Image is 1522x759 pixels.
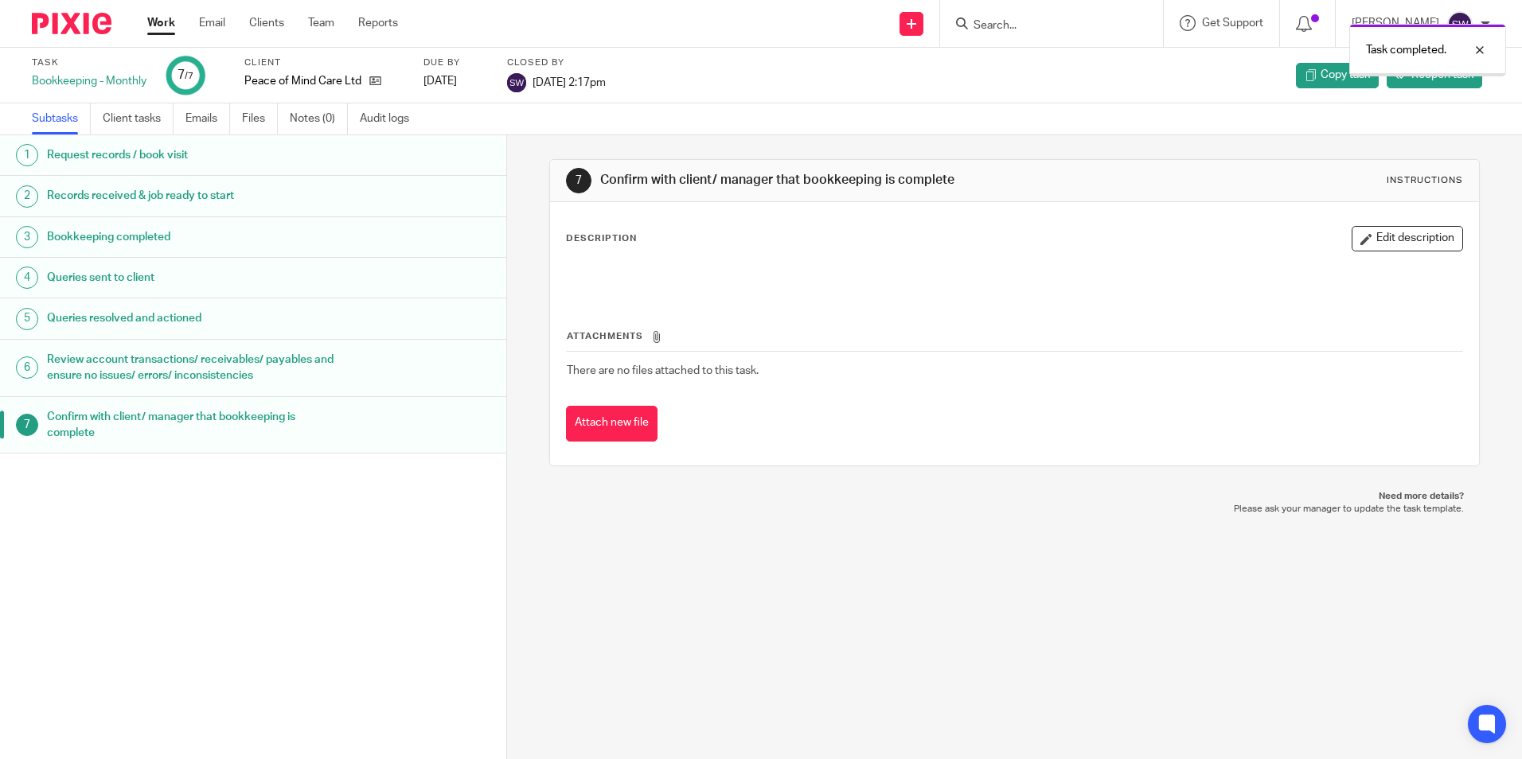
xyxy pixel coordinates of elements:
h1: Review account transactions/ receivables/ payables and ensure no issues/ errors/ inconsistencies [47,348,343,388]
label: Due by [423,56,487,69]
button: Attach new file [566,406,658,442]
p: Need more details? [565,490,1463,503]
div: 4 [16,267,38,289]
span: Attachments [567,332,643,341]
a: Audit logs [360,103,421,134]
div: Instructions [1387,174,1463,187]
p: Peace of Mind Care Ltd [244,73,361,89]
h1: Confirm with client/ manager that bookkeeping is complete [600,172,1048,189]
p: Please ask your manager to update the task template. [565,503,1463,516]
div: 3 [16,226,38,248]
a: Subtasks [32,103,91,134]
button: Edit description [1352,226,1463,251]
div: 7 [16,414,38,436]
a: Team [308,15,334,31]
div: 6 [16,356,38,379]
div: Bookkeeping - Monthly [32,73,146,89]
a: Notes (0) [290,103,348,134]
a: Email [199,15,225,31]
h1: Confirm with client/ manager that bookkeeping is complete [47,405,343,446]
img: svg%3E [507,73,526,92]
a: Emails [185,103,230,134]
span: [DATE] 2:17pm [533,76,606,88]
a: Client tasks [103,103,174,134]
h1: Records received & job ready to start [47,184,343,208]
div: 5 [16,308,38,330]
div: 7 [178,66,193,84]
a: Work [147,15,175,31]
div: [DATE] [423,73,487,89]
div: 1 [16,144,38,166]
label: Closed by [507,56,606,69]
div: 7 [566,168,591,193]
a: Clients [249,15,284,31]
h1: Queries resolved and actioned [47,306,343,330]
p: Description [566,232,637,245]
label: Task [32,56,146,69]
small: /7 [185,72,193,80]
img: Pixie [32,13,111,34]
label: Client [244,56,404,69]
p: Task completed. [1366,42,1446,58]
a: Files [242,103,278,134]
a: Reports [358,15,398,31]
h1: Request records / book visit [47,143,343,167]
img: svg%3E [1447,11,1473,37]
h1: Bookkeeping completed [47,225,343,249]
div: 2 [16,185,38,208]
span: There are no files attached to this task. [567,365,759,376]
h1: Queries sent to client [47,266,343,290]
